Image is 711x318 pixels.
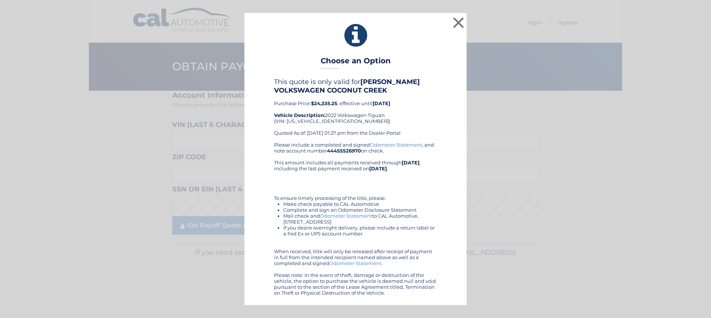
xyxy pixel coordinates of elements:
button: × [451,15,466,30]
div: Please include a completed and signed , and note account number on check. This amount includes al... [274,142,437,296]
a: Odometer Statement [320,213,372,219]
b: $24,335.25 [311,100,337,106]
a: Odometer Statement [329,260,381,266]
strong: Vehicle Description: [274,112,325,118]
h3: Choose an Option [321,56,391,69]
li: Make check payable to CAL Automotive [283,201,437,207]
b: 44455526970 [327,148,361,154]
b: [DATE] [402,160,420,165]
h4: This quote is only valid for [274,78,437,94]
div: Purchase Price: , effective until 2022 Volkswagen Tiguan (VIN: [US_VEHICLE_IDENTIFICATION_NUMBER]... [274,78,437,141]
li: Complete and sign an Odometer Disclosure Statement [283,207,437,213]
b: [DATE] [369,165,387,171]
a: Odometer Statement [370,142,422,148]
b: [PERSON_NAME] VOLKSWAGEN COCONUT CREEK [274,78,420,94]
b: [DATE] [373,100,390,106]
li: If you desire overnight delivery, please include a return label or a Fed Ex or UPS account number. [283,225,437,237]
li: Mail check and to CAL Automotive, [STREET_ADDRESS] [283,213,437,225]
